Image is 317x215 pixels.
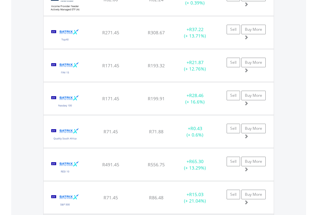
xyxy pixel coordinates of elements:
span: R65.30 [189,158,204,164]
span: R71.45 [104,194,118,201]
div: + (+ 0.6%) [175,125,215,138]
span: R308.67 [148,29,165,36]
img: TFSA.STX40.png [47,24,84,47]
span: R86.48 [149,194,163,201]
a: Buy More [241,91,266,100]
span: R71.88 [149,128,163,135]
a: Buy More [241,190,266,199]
span: R271.45 [102,29,119,36]
span: R491.45 [102,161,119,168]
span: R171.45 [102,95,119,102]
span: R556.75 [148,161,165,168]
span: R15.03 [189,191,204,197]
img: TFSA.STX500.png [47,189,84,212]
div: + (+ 12.76%) [175,59,215,72]
span: R171.45 [102,62,119,69]
a: Buy More [241,58,266,67]
a: Sell [227,58,240,67]
div: + (+ 16.6%) [175,92,215,105]
img: TFSA.STXRES.png [47,156,84,179]
span: R37.22 [189,26,204,32]
span: R21.87 [189,59,204,65]
a: Sell [227,25,240,34]
div: + (+ 13.29%) [175,158,215,171]
a: Buy More [241,124,266,133]
span: R28.46 [189,92,204,98]
span: R0.43 [190,125,202,131]
a: Sell [227,91,240,100]
a: Sell [227,124,240,133]
a: Sell [227,157,240,166]
a: Buy More [241,157,266,166]
img: TFSA.STXNDQ.png [47,90,84,113]
div: + (+ 13.71%) [175,26,215,39]
img: TFSA.STXFIN.png [47,57,84,80]
div: + (+ 21.04%) [175,191,215,204]
a: Sell [227,190,240,199]
span: R193.32 [148,62,165,69]
a: Buy More [241,25,266,34]
span: R199.91 [148,95,165,102]
img: TFSA.STXQUA.png [47,123,84,146]
span: R71.45 [104,128,118,135]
